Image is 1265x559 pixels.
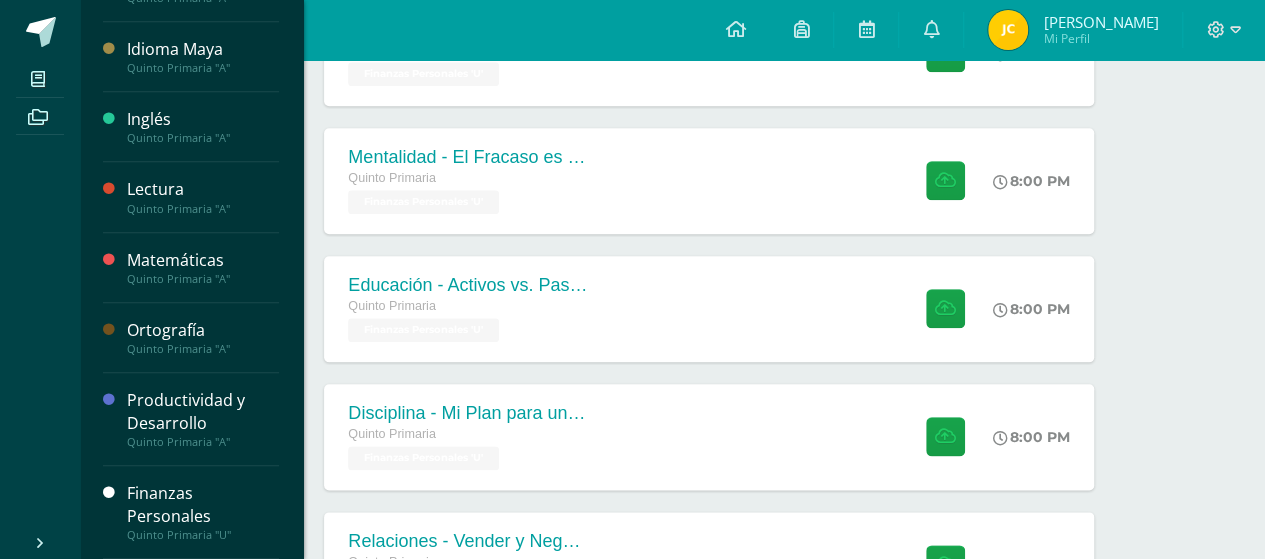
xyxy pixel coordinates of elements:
div: Relaciones - Vender y Negociar [348,531,588,552]
div: Quinto Primaria "A" [127,435,279,449]
div: Quinto Primaria "A" [127,342,279,356]
div: Quinto Primaria "A" [127,61,279,75]
a: OrtografíaQuinto Primaria "A" [127,319,279,356]
div: 8:00 PM [993,172,1070,190]
a: MatemáticasQuinto Primaria "A" [127,249,279,286]
div: Educación - Activos vs. Pasivos: El Juego [348,275,588,296]
div: Quinto Primaria "U" [127,528,279,542]
span: Finanzas Personales 'U' [348,62,499,86]
a: LecturaQuinto Primaria "A" [127,178,279,215]
div: Ortografía [127,319,279,342]
div: Quinto Primaria "A" [127,131,279,145]
span: Quinto Primaria [348,427,436,441]
div: Matemáticas [127,249,279,272]
div: Quinto Primaria "A" [127,272,279,286]
div: Disciplina - Mi Plan para una Meta [348,403,588,424]
a: Finanzas PersonalesQuinto Primaria "U" [127,482,279,542]
span: Mi Perfil [1043,30,1158,47]
a: Idioma MayaQuinto Primaria "A" [127,38,279,75]
span: Finanzas Personales 'U' [348,190,499,214]
div: Lectura [127,178,279,201]
span: Finanzas Personales 'U' [348,446,499,470]
span: Quinto Primaria [348,299,436,313]
div: 8:00 PM [993,300,1070,318]
img: 71387861ef55e803225e54eac2d2a2d5.png [988,10,1028,50]
div: Productividad y Desarrollo [127,389,279,435]
div: Quinto Primaria "A" [127,202,279,216]
a: InglésQuinto Primaria "A" [127,108,279,145]
span: [PERSON_NAME] [1043,12,1158,32]
span: Quinto Primaria [348,171,436,185]
div: Idioma Maya [127,38,279,61]
div: 8:00 PM [993,428,1070,446]
div: Mentalidad - El Fracaso es mi Maestro [348,147,588,168]
div: Inglés [127,108,279,131]
span: Finanzas Personales 'U' [348,318,499,342]
div: Finanzas Personales [127,482,279,528]
a: Productividad y DesarrolloQuinto Primaria "A" [127,389,279,449]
